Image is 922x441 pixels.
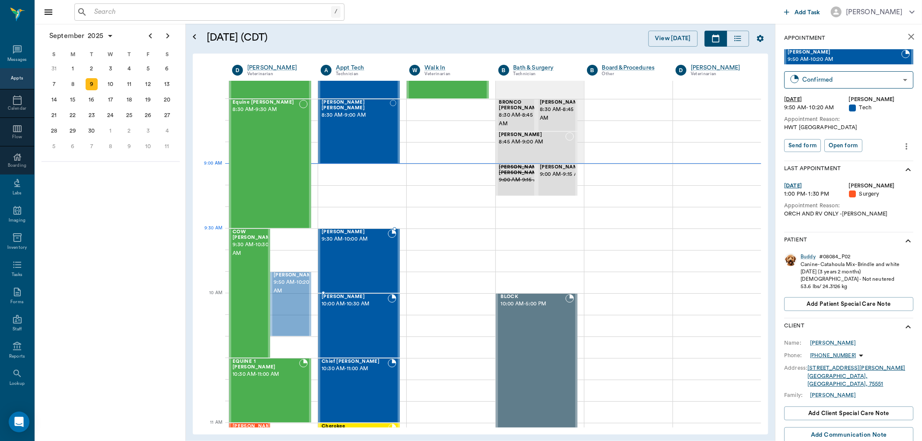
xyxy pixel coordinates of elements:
div: Tuesday, September 16, 2025 [86,94,98,106]
div: [DATE] [784,182,849,190]
svg: show more [903,236,913,246]
h5: [DATE] (CDT) [207,31,434,44]
div: Phone: [784,352,810,359]
div: Tech [849,104,914,112]
div: Monday, September 15, 2025 [67,94,79,106]
p: [PHONE_NUMBER] [810,352,856,359]
div: Friday, October 10, 2025 [142,140,154,152]
div: T [120,48,139,61]
div: M [64,48,83,61]
div: Monday, October 6, 2025 [67,140,79,152]
button: Next page [159,27,176,44]
button: Previous page [142,27,159,44]
div: Thursday, September 11, 2025 [123,78,135,90]
div: Tuesday, October 7, 2025 [86,140,98,152]
span: Add patient Special Care Note [807,299,890,309]
div: Thursday, October 9, 2025 [123,140,135,152]
div: Wednesday, September 17, 2025 [105,94,117,106]
div: Monday, September 8, 2025 [67,78,79,90]
div: 53.6 lbs / 24.3126 kg [801,283,900,290]
div: Wednesday, October 8, 2025 [105,140,117,152]
div: F [139,48,158,61]
div: Saturday, September 20, 2025 [161,94,173,106]
div: Surgery [849,190,914,198]
button: Close drawer [40,3,57,21]
div: Appointment Reason: [784,115,913,124]
input: Search [91,6,331,18]
div: Saturday, October 11, 2025 [161,140,173,152]
p: Patient [784,236,807,246]
div: Friday, October 3, 2025 [142,125,154,137]
button: Add Task [781,4,824,20]
button: Send form [784,139,821,152]
button: Add client Special Care Note [784,406,913,420]
div: Family: [784,391,810,399]
div: Tasks [12,272,22,278]
div: Address: [784,364,807,372]
span: [PERSON_NAME] [788,50,901,55]
div: Wednesday, October 1, 2025 [105,125,117,137]
div: Monday, September 29, 2025 [67,125,79,137]
button: Open calendar [189,20,200,54]
div: [DATE] (3 years 2 months) [801,268,900,276]
div: S [45,48,64,61]
div: Sunday, September 28, 2025 [48,125,60,137]
svg: show more [903,322,913,332]
div: / [331,6,341,18]
div: 1:00 PM - 1:30 PM [784,190,849,198]
div: Tuesday, September 30, 2025 [86,125,98,137]
div: Friday, September 19, 2025 [142,94,154,106]
div: [PERSON_NAME] [849,95,914,104]
div: ORCH AND RV ONLY -[PERSON_NAME] [784,210,913,218]
div: Sunday, August 31, 2025 [48,63,60,75]
div: Monday, September 1, 2025 [67,63,79,75]
div: 9:50 AM - 10:20 AM [784,104,849,112]
button: September2025 [45,27,118,44]
div: Wednesday, September 10, 2025 [105,78,117,90]
span: 9:50 AM - 10:20 AM [788,55,901,64]
div: Messages [7,57,27,63]
div: Imaging [9,217,26,224]
a: [PERSON_NAME] [810,339,856,347]
a: [PERSON_NAME] [810,391,856,399]
div: Canine - Catahoula Mix - Brindle and white [801,261,900,268]
a: [STREET_ADDRESS][PERSON_NAME][GEOGRAPHIC_DATA], [GEOGRAPHIC_DATA], 75551 [807,365,905,387]
div: W [101,48,120,61]
span: 2025 [86,30,105,42]
div: Lookup [10,381,25,387]
span: Add client Special Care Note [808,409,889,418]
div: Inventory [7,244,27,251]
div: Tuesday, September 23, 2025 [86,109,98,121]
div: Saturday, September 13, 2025 [161,78,173,90]
div: Saturday, October 4, 2025 [161,125,173,137]
div: Wednesday, September 24, 2025 [105,109,117,121]
div: [DEMOGRAPHIC_DATA] - Not neutered [801,276,900,283]
div: [DATE] [784,95,849,104]
div: Saturday, September 27, 2025 [161,109,173,121]
div: Confirmed [802,75,900,85]
button: View [DATE] [648,31,698,47]
div: Thursday, October 2, 2025 [123,125,135,137]
div: Tuesday, September 2, 2025 [86,63,98,75]
div: Thursday, September 4, 2025 [123,63,135,75]
p: Appointment [784,34,825,42]
img: Profile Image [784,253,797,266]
a: Buddy [801,253,816,260]
div: Sunday, September 7, 2025 [48,78,60,90]
div: Sunday, October 5, 2025 [48,140,60,152]
div: Reports [9,353,25,360]
button: [PERSON_NAME] [824,4,922,20]
div: Labs [13,190,22,197]
div: Sunday, September 14, 2025 [48,94,60,106]
button: more [900,139,913,154]
div: Monday, September 22, 2025 [67,109,79,121]
div: T [82,48,101,61]
div: # 08084_P02 [819,253,850,260]
button: close [903,28,920,45]
p: Last Appointment [784,165,841,175]
div: Saturday, September 6, 2025 [161,63,173,75]
div: Wednesday, September 3, 2025 [105,63,117,75]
